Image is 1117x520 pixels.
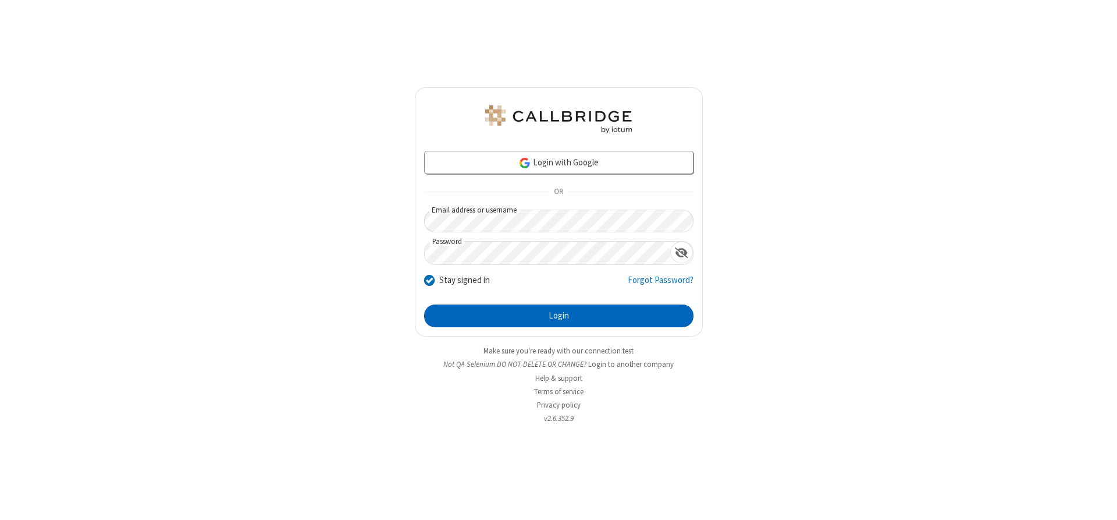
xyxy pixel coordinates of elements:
input: Email address or username [424,210,693,232]
a: Make sure you're ready with our connection test [483,346,634,356]
button: Login to another company [588,359,674,370]
a: Help & support [535,373,582,383]
span: OR [549,184,568,200]
img: QA Selenium DO NOT DELETE OR CHANGE [483,105,634,133]
a: Login with Google [424,151,693,174]
img: google-icon.png [518,157,531,169]
a: Privacy policy [537,400,581,410]
label: Stay signed in [439,274,490,287]
li: Not QA Selenium DO NOT DELETE OR CHANGE? [415,359,703,370]
a: Terms of service [534,387,584,397]
input: Password [425,242,670,264]
li: v2.6.352.9 [415,413,703,424]
iframe: Chat [1088,490,1108,512]
a: Forgot Password? [628,274,693,296]
div: Show password [670,242,693,263]
button: Login [424,305,693,328]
